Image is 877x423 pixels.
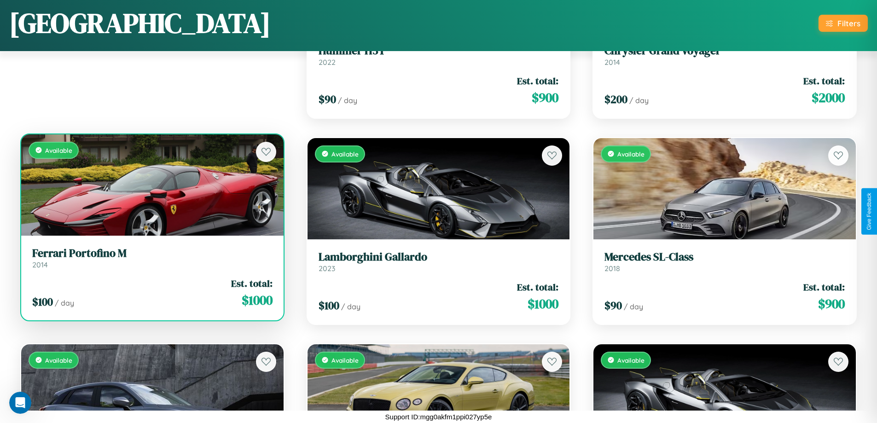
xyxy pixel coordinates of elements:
[341,302,360,311] span: / day
[617,150,645,158] span: Available
[319,250,559,273] a: Lamborghini Gallardo2023
[517,280,558,294] span: Est. total:
[629,96,649,105] span: / day
[319,250,559,264] h3: Lamborghini Gallardo
[319,44,559,58] h3: Hummer H3T
[32,247,273,260] h3: Ferrari Portofino M
[231,277,273,290] span: Est. total:
[604,44,845,58] h3: Chrysler Grand Voyager
[32,294,53,309] span: $ 100
[604,264,620,273] span: 2018
[319,58,336,67] span: 2022
[319,264,335,273] span: 2023
[803,280,845,294] span: Est. total:
[604,58,620,67] span: 2014
[604,92,627,107] span: $ 200
[604,44,845,67] a: Chrysler Grand Voyager2014
[319,298,339,313] span: $ 100
[604,250,845,264] h3: Mercedes SL-Class
[385,411,492,423] p: Support ID: mgg0akfm1ppi027yp5e
[242,291,273,309] span: $ 1000
[331,150,359,158] span: Available
[32,247,273,269] a: Ferrari Portofino M2014
[624,302,643,311] span: / day
[604,298,622,313] span: $ 90
[812,88,845,107] span: $ 2000
[604,250,845,273] a: Mercedes SL-Class2018
[818,295,845,313] span: $ 900
[32,260,48,269] span: 2014
[55,298,74,307] span: / day
[528,295,558,313] span: $ 1000
[617,356,645,364] span: Available
[338,96,357,105] span: / day
[331,356,359,364] span: Available
[9,4,271,42] h1: [GEOGRAPHIC_DATA]
[803,74,845,87] span: Est. total:
[819,15,868,32] button: Filters
[532,88,558,107] span: $ 900
[837,18,860,28] div: Filters
[319,44,559,67] a: Hummer H3T2022
[517,74,558,87] span: Est. total:
[319,92,336,107] span: $ 90
[45,146,72,154] span: Available
[45,356,72,364] span: Available
[866,193,872,230] div: Give Feedback
[9,392,31,414] iframe: Intercom live chat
